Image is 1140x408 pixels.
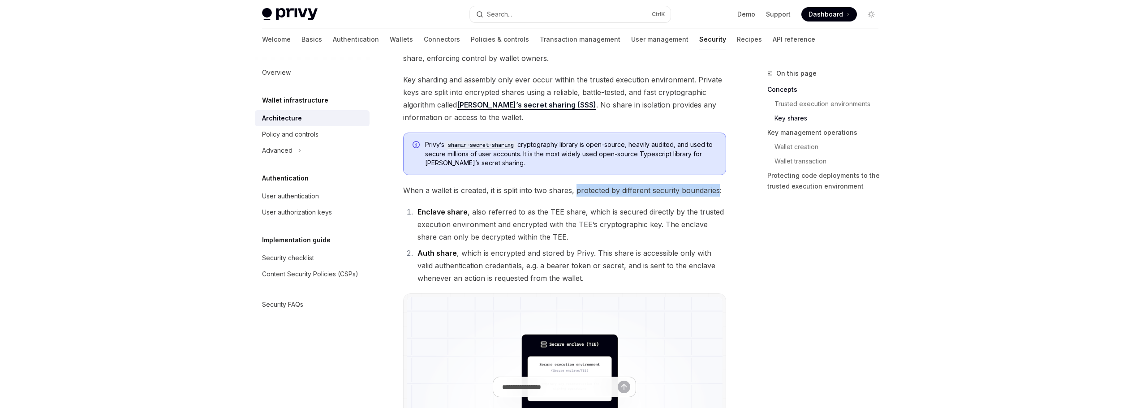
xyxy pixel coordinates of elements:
[774,140,886,154] a: Wallet creation
[457,100,596,110] a: [PERSON_NAME]’s secret sharing (SSS)
[487,9,512,20] div: Search...
[255,250,370,266] a: Security checklist
[262,191,319,202] div: User authentication
[262,29,291,50] a: Welcome
[255,64,370,81] a: Overview
[774,97,886,111] a: Trusted execution environments
[262,253,314,263] div: Security checklist
[776,68,817,79] span: On this page
[774,154,886,168] a: Wallet transaction
[262,129,318,140] div: Policy and controls
[699,29,726,50] a: Security
[333,29,379,50] a: Authentication
[255,296,370,313] a: Security FAQs
[262,207,332,218] div: User authorization keys
[262,8,318,21] img: light logo
[262,269,358,279] div: Content Security Policies (CSPs)
[255,126,370,142] a: Policy and controls
[618,381,630,393] button: Send message
[809,10,843,19] span: Dashboard
[767,168,886,193] a: Protecting code deployments to the trusted execution environment
[403,184,726,197] span: When a wallet is created, it is split into two shares, protected by different security boundaries:
[444,141,517,150] code: shamir-secret-sharing
[262,145,293,156] div: Advanced
[470,6,671,22] button: Search...CtrlK
[262,113,302,124] div: Architecture
[417,207,468,216] strong: Enclave share
[403,73,726,124] span: Key sharding and assembly only ever occur within the trusted execution environment. Private keys ...
[540,29,620,50] a: Transaction management
[424,29,460,50] a: Connectors
[652,11,665,18] span: Ctrl K
[255,204,370,220] a: User authorization keys
[415,206,726,243] li: , also referred to as the TEE share, which is secured directly by the trusted execution environme...
[767,125,886,140] a: Key management operations
[390,29,413,50] a: Wallets
[415,247,726,284] li: , which is encrypted and stored by Privy. This share is accessible only with valid authentication...
[737,29,762,50] a: Recipes
[774,111,886,125] a: Key shares
[255,110,370,126] a: Architecture
[262,299,303,310] div: Security FAQs
[425,140,717,167] span: Privy’s cryptography library is open-source, heavily audited, and used to secure millions of user...
[767,82,886,97] a: Concepts
[773,29,815,50] a: API reference
[413,141,422,150] svg: Info
[471,29,529,50] a: Policies & controls
[864,7,878,21] button: Toggle dark mode
[262,173,309,184] h5: Authentication
[801,7,857,21] a: Dashboard
[301,29,322,50] a: Basics
[631,29,688,50] a: User management
[262,235,331,245] h5: Implementation guide
[255,188,370,204] a: User authentication
[737,10,755,19] a: Demo
[444,141,517,148] a: shamir-secret-sharing
[262,95,328,106] h5: Wallet infrastructure
[255,266,370,282] a: Content Security Policies (CSPs)
[766,10,791,19] a: Support
[417,249,457,258] strong: Auth share
[262,67,291,78] div: Overview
